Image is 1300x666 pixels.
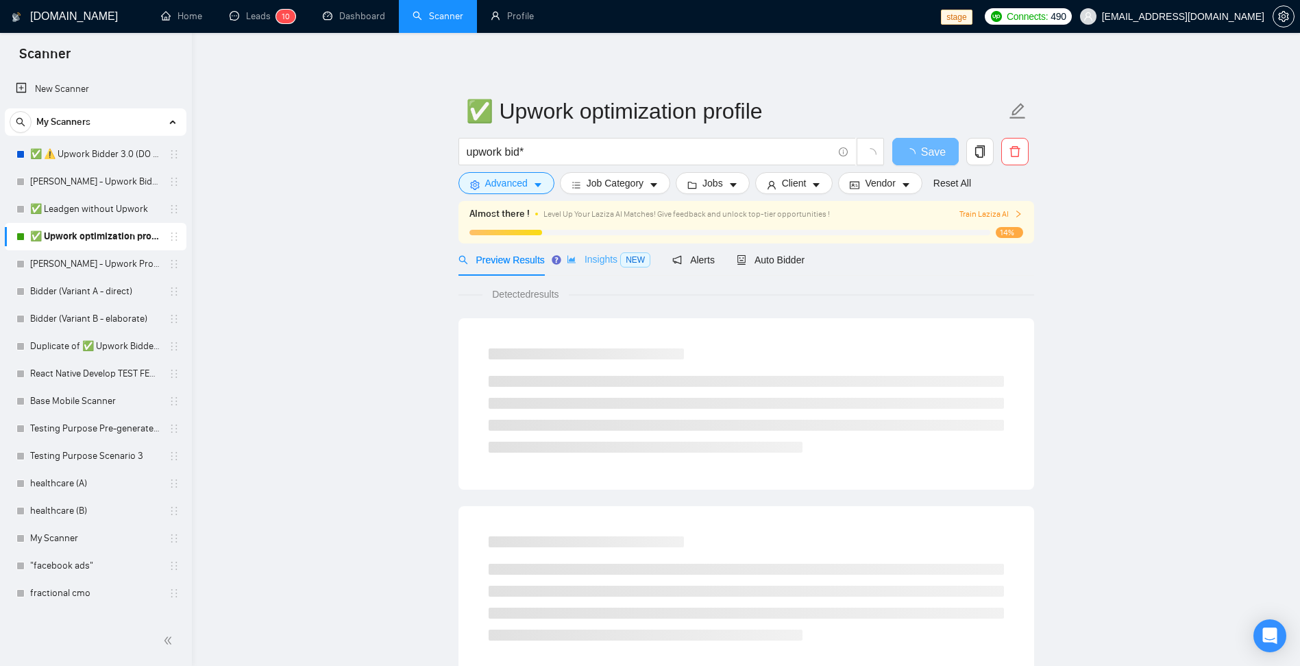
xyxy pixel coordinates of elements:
span: holder [169,313,180,324]
a: React Native Develop TEST FEB 123 [30,360,160,388]
span: caret-down [533,180,543,190]
span: loading [864,148,876,160]
span: holder [169,286,180,297]
span: 490 [1051,9,1066,24]
span: Client [782,176,807,191]
a: ✅ Upwork optimization profile [30,223,160,250]
button: idcardVendorcaret-down [838,172,922,194]
span: delete [1002,145,1028,158]
a: messageLeads10 [230,10,295,22]
span: user [767,180,776,190]
span: holder [169,149,180,160]
a: My Scanner [30,525,160,552]
button: Save [892,138,959,165]
span: double-left [163,634,177,647]
span: 14% [996,227,1023,238]
span: holder [169,423,180,434]
button: settingAdvancedcaret-down [458,172,554,194]
span: 1 [282,12,285,21]
img: upwork-logo.png [991,11,1002,22]
span: Almost there ! [469,206,530,222]
span: right [1014,210,1022,218]
span: holder [169,615,180,626]
span: holder [169,341,180,352]
span: Connects: [1007,9,1048,24]
span: holder [169,588,180,599]
input: Scanner name... [466,94,1006,128]
a: dashboardDashboard [323,10,385,22]
a: healthcare (A) [30,470,160,497]
input: Search Freelance Jobs... [467,143,833,160]
button: folderJobscaret-down [676,172,750,194]
span: Insights [567,254,650,265]
span: holder [169,231,180,242]
span: area-chart [567,254,576,264]
a: "cold email" healthc [30,607,160,634]
a: healthcare (B) [30,497,160,525]
span: Jobs [702,176,723,191]
span: Save [921,143,946,160]
span: Level Up Your Laziza AI Matches! Give feedback and unlock top-tier opportunities ! [543,209,830,219]
a: [PERSON_NAME] - Upwork Bidder [30,168,160,195]
span: search [10,117,31,127]
span: Detected results [482,287,568,302]
a: ✅ ⚠️ Upwork Bidder 3.0 (DO NOT TOUCH) [30,141,160,168]
span: Advanced [485,176,528,191]
a: ✅ Leadgen without Upwork [30,195,160,223]
sup: 10 [276,10,295,23]
a: Base Mobile Scanner [30,388,160,415]
span: caret-down [728,180,738,190]
span: edit [1009,102,1027,120]
a: homeHome [161,10,202,22]
span: loading [905,148,921,159]
span: holder [169,533,180,544]
span: 0 [285,12,290,21]
span: caret-down [811,180,821,190]
li: New Scanner [5,75,186,103]
a: Reset All [933,176,971,191]
span: search [458,255,468,265]
span: Vendor [865,176,895,191]
a: fractional cmo [30,580,160,607]
span: holder [169,506,180,516]
span: info-circle [839,147,848,156]
span: holder [169,259,180,270]
span: Scanner [8,44,82,73]
span: setting [1273,11,1294,22]
span: Alerts [672,254,715,265]
button: delete [1001,138,1029,165]
span: Auto Bidder [737,254,805,265]
span: Preview Results [458,254,545,265]
div: Tooltip anchor [550,254,563,266]
a: userProfile [491,10,534,22]
a: Testing Purpose Scenario 3 [30,442,160,470]
span: holder [169,176,180,187]
span: bars [572,180,581,190]
span: copy [967,145,993,158]
span: Job Category [587,176,643,191]
div: Open Intercom Messenger [1253,619,1286,652]
img: logo [12,6,21,28]
span: caret-down [901,180,911,190]
span: My Scanners [36,108,90,136]
a: Bidder (Variant A - direct) [30,278,160,305]
button: barsJob Categorycaret-down [560,172,670,194]
button: Train Laziza AI [959,208,1022,221]
button: search [10,111,32,133]
button: userClientcaret-down [755,172,833,194]
a: New Scanner [16,75,175,103]
span: idcard [850,180,859,190]
span: holder [169,204,180,215]
span: holder [169,560,180,571]
span: folder [687,180,697,190]
span: holder [169,396,180,407]
a: setting [1273,11,1295,22]
a: [PERSON_NAME] - Upwork Proposal [30,250,160,278]
a: Bidder (Variant B - elaborate) [30,305,160,333]
button: copy [966,138,994,165]
a: Duplicate of ✅ Upwork Bidder 3.0 [30,333,160,360]
span: holder [169,368,180,379]
span: stage [941,10,972,25]
span: NEW [620,252,650,267]
button: setting [1273,5,1295,27]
